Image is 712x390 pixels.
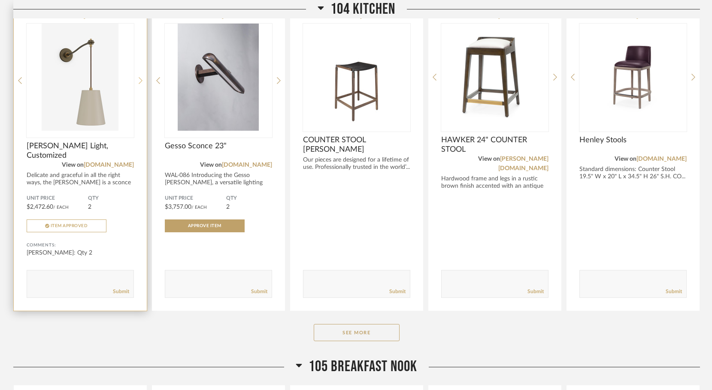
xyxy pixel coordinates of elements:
a: Submit [666,288,682,295]
span: $3,757.00 [165,204,191,210]
div: [PERSON_NAME]: Qty 2 [27,249,134,257]
img: undefined [579,24,687,131]
div: Delicate and graceful in all the right ways, the [PERSON_NAME] is a sconce that... [27,172,134,194]
span: COUNTER STOOL [PERSON_NAME] [303,135,410,154]
span: HAWKER 24" COUNTER STOOL [441,135,548,154]
span: / Each [191,205,207,210]
span: Item Approved [51,224,88,228]
a: [PERSON_NAME][DOMAIN_NAME] [498,156,548,171]
a: Submit [389,288,406,295]
img: undefined [303,24,410,131]
span: QTY [226,195,272,202]
span: 2 [226,204,230,210]
span: Gesso Sconce 23" [165,141,272,151]
span: Henley Stools [579,135,687,145]
span: $2,472.60 [27,204,53,210]
span: QTY [88,195,134,202]
div: 0 [165,24,272,131]
span: 2 [88,204,91,210]
a: [DOMAIN_NAME] [636,156,687,162]
span: View on [615,156,636,162]
span: View on [62,162,84,168]
button: Item Approved [27,219,106,232]
a: Submit [527,288,544,295]
img: undefined [27,24,134,131]
a: Submit [251,288,267,295]
div: Standard dimensions: Counter Stool 19.5" W x 20" L x 34.5" H 26" S.H. CO... [579,166,687,180]
div: Hardwood frame and legs in a rustic brown finish accented with an antique ... [441,175,548,197]
div: WAL-086 Introducing the Gesso [PERSON_NAME], a versatile lighting fixture that embodi... [165,172,272,194]
span: Approve Item [188,224,221,228]
div: Our pieces are designed for a lifetime of use. Professionally trusted in the world’... [303,156,410,171]
img: undefined [441,24,548,131]
button: Approve Item [165,219,245,232]
span: / Each [53,205,69,210]
span: 105 BREAKFAST NOOK [309,357,417,376]
img: undefined [165,24,272,131]
button: See More [314,324,400,341]
a: [DOMAIN_NAME] [222,162,272,168]
div: 0 [27,24,134,131]
a: Submit [113,288,129,295]
span: View on [200,162,222,168]
span: Unit Price [165,195,226,202]
span: View on [478,156,500,162]
span: [PERSON_NAME] Light, Customized [27,141,134,160]
div: Comments: [27,241,134,249]
span: Unit Price [27,195,88,202]
a: [DOMAIN_NAME] [84,162,134,168]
